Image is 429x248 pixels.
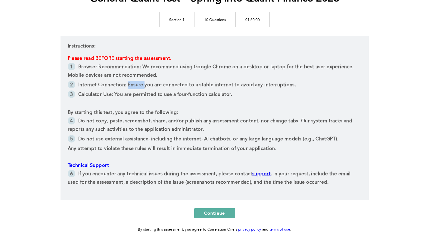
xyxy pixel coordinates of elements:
[78,92,232,97] span: Calculator Use: You are permitted to use a four-function calculator.
[68,65,355,78] span: Browser Recommendation: We recommend using Google Chrome on a desktop or laptop for the best user...
[194,12,236,27] td: 10 Questions
[68,119,354,132] span: Do not copy, paste, screenshot, share, and/or publish any assessment content, nor change tabs. Ou...
[269,228,290,231] a: terms of use
[204,210,225,216] span: Continue
[236,12,270,27] td: 01:30:00
[68,163,109,168] span: Technical Support
[68,146,276,151] span: Any attempt to violate these rules will result in immediate termination of your application.
[78,137,338,142] span: Do not use external assistance, including the internet, AI chatbots, or any large language models...
[78,83,296,87] span: Internet Connection: Ensure you are connected to a stable internet to avoid any interruptions.
[68,172,352,185] span: . In your request, include the email used for the assessment, a description of the issue (screens...
[194,208,235,218] button: Continue
[160,12,194,27] td: Section 1
[138,226,291,233] div: By starting this assessment, you agree to Correlation One's and .
[68,110,178,115] span: By starting this test, you agree to the following:
[68,56,172,61] span: Please read BEFORE starting the assessment.
[78,172,252,176] span: If you encounter any technical issues during the assessment, please contact
[238,228,261,231] a: privacy policy
[252,172,271,176] a: support
[61,36,369,200] div: Instructions:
